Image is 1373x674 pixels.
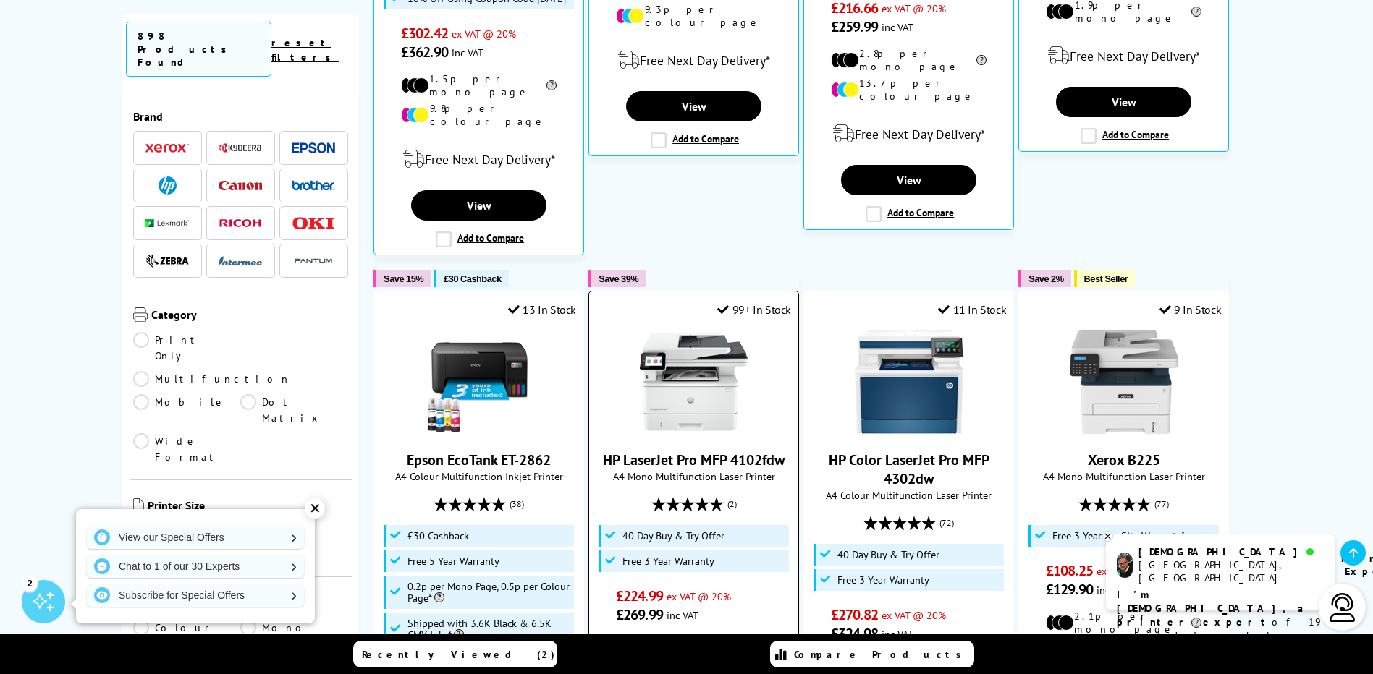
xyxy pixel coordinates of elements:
[596,40,791,80] div: modal_delivery
[640,425,748,439] a: HP LaserJet Pro MFP 4102fdw
[407,581,571,604] span: 0.2p per Mono Page, 0.5p per Colour Page*
[292,176,335,195] a: Brother
[510,490,524,518] span: (38)
[87,555,304,578] a: Chat to 1 of our 30 Experts
[1154,490,1169,518] span: (77)
[381,139,576,179] div: modal_delivery
[866,206,954,222] label: Add to Compare
[622,530,724,542] span: 40 Day Buy & Try Offer
[717,302,791,317] div: 99+ In Stock
[444,273,501,284] span: £30 Cashback
[616,586,663,605] span: £224.99
[434,270,508,287] button: £30 Cashback
[292,139,335,157] a: Epson
[855,425,963,439] a: HP Color LaserJet Pro MFP 4302dw
[1056,87,1191,117] a: View
[1138,558,1323,584] div: [GEOGRAPHIC_DATA], [GEOGRAPHIC_DATA]
[831,47,987,73] li: 2.8p per mono page
[794,648,969,661] span: Compare Products
[219,142,262,153] img: Kyocera
[305,498,325,519] div: ✕
[640,328,748,436] img: HP LaserJet Pro MFP 4102fdw
[939,509,954,537] span: (72)
[599,273,638,284] span: Save 39%
[362,648,555,661] span: Recently Viewed (2)
[133,332,241,364] a: Print Only
[452,46,483,59] span: inc VAT
[616,605,663,624] span: £269.99
[1117,588,1308,628] b: I'm [DEMOGRAPHIC_DATA], a printer expert
[811,114,1006,154] div: modal_delivery
[425,425,533,439] a: Epson EcoTank ET-2862
[882,1,946,15] span: ex VAT @ 20%
[1028,273,1063,284] span: Save 2%
[407,618,571,641] span: Shipped with 3.6K Black & 6.5K CMY Inks*
[616,3,772,29] li: 9.3p per colour page
[292,217,335,229] img: OKI
[425,328,533,436] img: Epson EcoTank ET-2862
[407,530,469,542] span: £30 Cashback
[411,190,546,221] a: View
[831,605,878,624] span: £270.82
[1074,270,1136,287] button: Best Seller
[87,584,304,607] a: Subscribe for Special Offers
[1046,580,1093,599] span: £129.90
[145,252,189,270] a: Zebra
[145,219,189,228] img: Lexmark
[159,176,177,195] img: HP
[1046,561,1093,580] span: £108.25
[407,451,551,469] a: Epson EcoTank ET-2862
[401,102,557,128] li: 9.8p per colour page
[401,43,448,61] span: £362.90
[667,608,698,622] span: inc VAT
[384,273,423,284] span: Save 15%
[219,176,262,195] a: Canon
[855,328,963,436] img: HP Color LaserJet Pro MFP 4302dw
[219,256,262,266] img: Intermec
[219,252,262,270] a: Intermec
[407,555,499,567] span: Free 5 Year Warranty
[373,270,431,287] button: Save 15%
[882,608,946,622] span: ex VAT @ 20%
[508,302,576,317] div: 13 In Stock
[1052,530,1185,542] span: Free 3 Year On-Site Warranty*
[1159,302,1222,317] div: 9 In Stock
[1081,128,1169,144] label: Add to Compare
[133,620,241,636] a: Colour
[831,624,878,643] span: £324.98
[148,498,349,516] span: Printer Size
[219,219,262,227] img: Ricoh
[22,575,38,591] div: 2
[831,77,987,103] li: 13.7p per colour page
[219,139,262,157] a: Kyocera
[292,214,335,232] a: OKI
[87,526,304,549] a: View our Special Offers
[837,549,939,560] span: 40 Day Buy & Try Offer
[381,469,576,483] span: A4 Colour Multifunction Inkjet Printer
[271,36,339,64] a: reset filters
[727,490,737,518] span: (2)
[133,109,349,124] span: Brand
[1070,328,1178,436] img: Xerox B225
[436,231,524,247] label: Add to Compare
[938,302,1006,317] div: 11 In Stock
[1018,270,1070,287] button: Save 2%
[219,214,262,232] a: Ricoh
[831,17,878,36] span: £259.99
[588,270,646,287] button: Save 39%
[292,252,335,270] img: Pantum
[667,589,731,603] span: ex VAT @ 20%
[401,24,448,43] span: £302.42
[603,451,785,469] a: HP LaserJet Pro MFP 4102fdw
[219,181,262,190] img: Canon
[292,180,335,190] img: Brother
[1097,583,1128,597] span: inc VAT
[1046,610,1201,636] li: 2.1p per mono page
[145,214,189,232] a: Lexmark
[1138,545,1323,558] div: [DEMOGRAPHIC_DATA]
[452,27,516,40] span: ex VAT @ 20%
[841,165,976,195] a: View
[240,394,348,426] a: Dot Matrix
[622,555,714,567] span: Free 3 Year Warranty
[1026,35,1221,76] div: modal_delivery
